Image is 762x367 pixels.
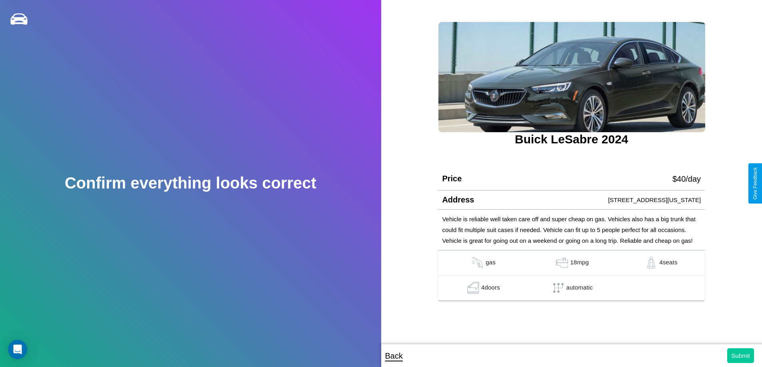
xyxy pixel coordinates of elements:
p: [STREET_ADDRESS][US_STATE] [608,194,701,205]
h2: Confirm everything looks correct [65,174,316,192]
p: Vehicle is reliable well taken care off and super cheap on gas. Vehicles also has a big trunk tha... [442,214,701,246]
p: 4 seats [659,257,677,269]
h3: Buick LeSabre 2024 [438,133,705,146]
p: 18 mpg [570,257,589,269]
button: Submit [727,348,754,363]
h4: Price [442,174,462,183]
div: Open Intercom Messenger [8,340,27,359]
p: automatic [566,282,593,294]
img: gas [465,282,481,294]
img: gas [643,257,659,269]
table: simple table [438,250,705,301]
img: gas [470,257,486,269]
p: 4 doors [481,282,500,294]
div: Give Feedback [752,167,758,200]
p: $ 40 /day [672,172,701,186]
p: Back [385,349,403,363]
img: gas [554,257,570,269]
p: gas [486,257,496,269]
h4: Address [442,195,474,204]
